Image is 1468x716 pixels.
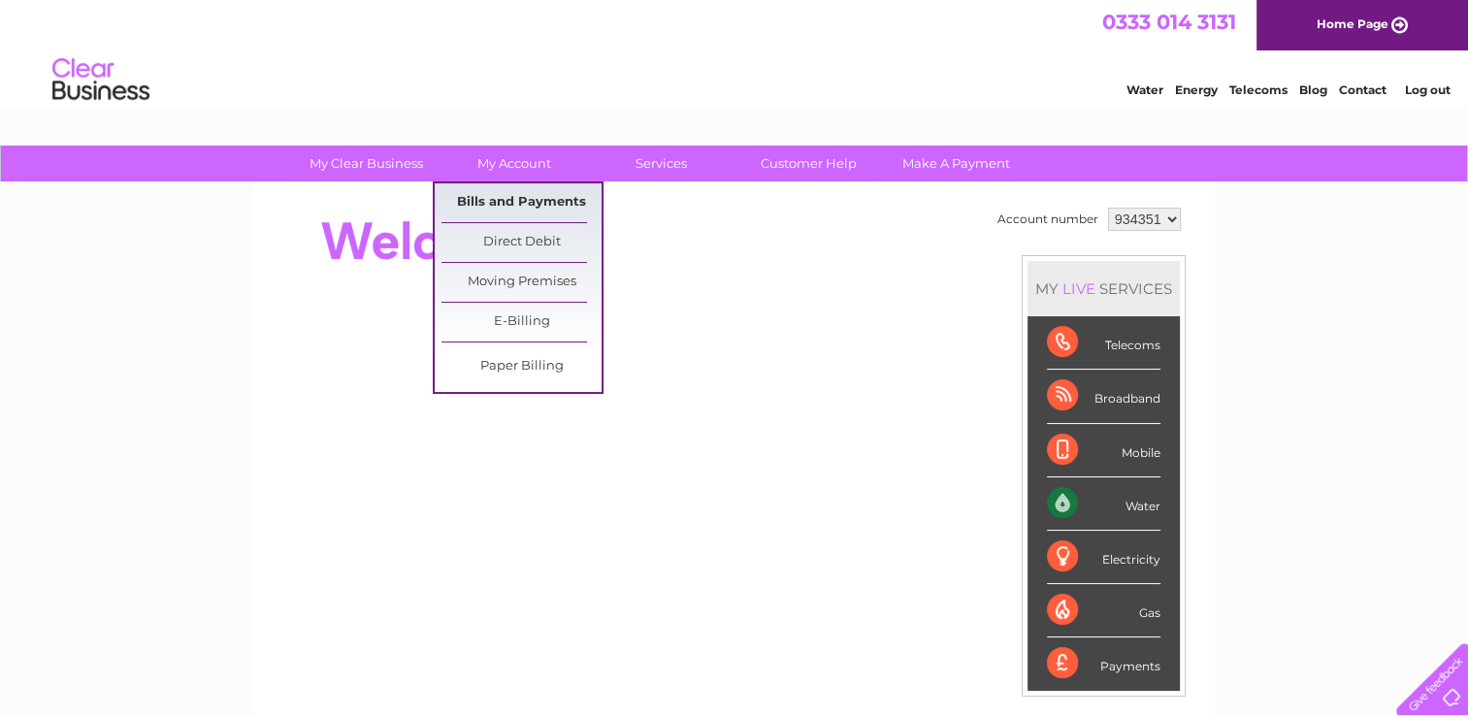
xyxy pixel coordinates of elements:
div: Broadband [1047,370,1160,423]
a: My Account [434,146,594,181]
a: Services [581,146,741,181]
a: Make A Payment [876,146,1036,181]
a: E-Billing [441,303,602,342]
a: Energy [1175,82,1218,97]
td: Account number [993,203,1103,236]
div: MY SERVICES [1028,261,1180,316]
a: Bills and Payments [441,183,602,222]
div: LIVE [1059,279,1099,298]
a: Telecoms [1229,82,1288,97]
div: Payments [1047,637,1160,690]
a: Paper Billing [441,347,602,386]
a: Water [1126,82,1163,97]
div: Gas [1047,584,1160,637]
img: logo.png [51,50,150,110]
a: Log out [1404,82,1450,97]
a: Contact [1339,82,1386,97]
div: Electricity [1047,531,1160,584]
div: Telecoms [1047,316,1160,370]
a: 0333 014 3131 [1102,10,1236,34]
a: Blog [1299,82,1327,97]
div: Clear Business is a trading name of Verastar Limited (registered in [GEOGRAPHIC_DATA] No. 3667643... [277,11,1193,94]
a: Customer Help [729,146,889,181]
a: My Clear Business [286,146,446,181]
a: Direct Debit [441,223,602,262]
div: Mobile [1047,424,1160,477]
div: Water [1047,477,1160,531]
a: Moving Premises [441,263,602,302]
